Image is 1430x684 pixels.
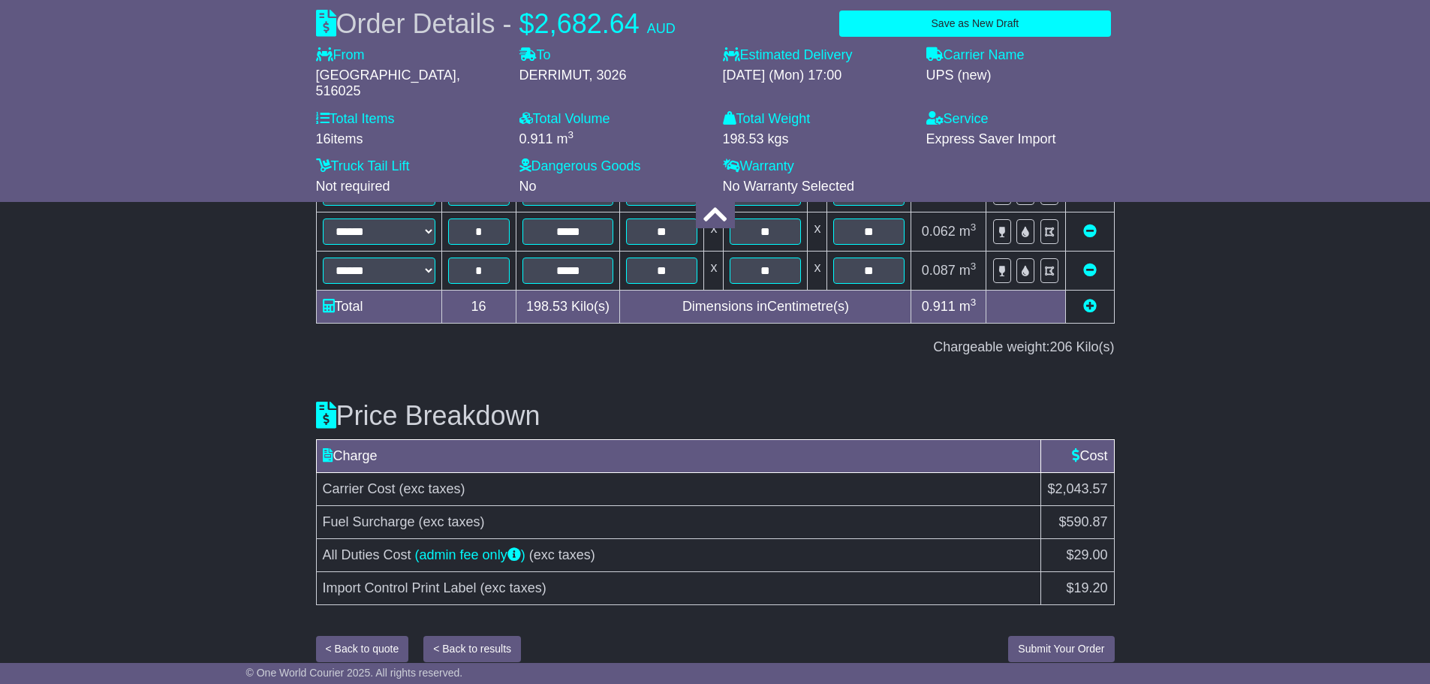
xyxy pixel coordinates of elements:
[959,299,977,314] span: m
[316,131,331,146] span: 16
[399,481,465,496] span: (exc taxes)
[723,111,811,128] label: Total Weight
[1083,224,1097,239] a: Remove this item
[922,299,956,314] span: 0.911
[519,47,551,64] label: To
[1047,481,1107,496] span: $2,043.57
[441,291,516,324] td: 16
[959,224,977,239] span: m
[723,47,911,64] label: Estimated Delivery
[723,158,794,175] label: Warranty
[971,297,977,308] sup: 3
[519,111,610,128] label: Total Volume
[971,261,977,272] sup: 3
[926,68,1115,84] div: UPS (new)
[1066,547,1107,562] span: $29.00
[316,401,1115,431] h3: Price Breakdown
[316,131,504,148] div: items
[316,8,676,40] div: Order Details -
[519,158,641,175] label: Dangerous Goods
[519,179,537,194] span: No
[480,580,546,595] span: (exc taxes)
[1083,299,1097,314] a: Add new item
[516,291,620,324] td: Kilo(s)
[246,667,463,679] span: © One World Courier 2025. All rights reserved.
[647,21,676,36] span: AUD
[316,339,1115,356] div: Chargeable weight: Kilo(s)
[316,158,410,175] label: Truck Tail Lift
[1058,514,1107,529] span: $590.87
[316,636,409,662] button: < Back to quote
[1083,263,1097,278] a: Remove this item
[316,179,390,194] span: Not required
[1066,580,1107,595] span: $19.20
[316,47,365,64] label: From
[323,547,411,562] span: All Duties Cost
[316,68,456,83] span: [GEOGRAPHIC_DATA]
[419,514,485,529] span: (exc taxes)
[526,299,567,314] span: 198.53
[723,68,911,84] div: [DATE] (Mon) 17:00
[704,212,724,252] td: x
[620,291,911,324] td: Dimensions in Centimetre(s)
[704,252,724,291] td: x
[922,224,956,239] span: 0.062
[519,131,553,146] span: 0.911
[1008,636,1114,662] button: Submit Your Order
[922,263,956,278] span: 0.087
[534,8,640,39] span: 2,682.64
[723,131,764,146] span: 198.53
[316,111,395,128] label: Total Items
[529,547,595,562] span: (exc taxes)
[768,131,789,146] span: kgs
[568,129,574,140] sup: 3
[316,440,1041,473] td: Charge
[316,68,460,99] span: , 516025
[808,252,827,291] td: x
[519,68,589,83] span: DERRIMUT
[839,11,1110,37] button: Save as New Draft
[1018,643,1104,655] span: Submit Your Order
[557,131,574,146] span: m
[808,212,827,252] td: x
[415,547,525,562] a: (admin fee only)
[1041,440,1114,473] td: Cost
[423,636,521,662] button: < Back to results
[1049,339,1072,354] span: 206
[316,291,441,324] td: Total
[959,263,977,278] span: m
[323,580,477,595] span: Import Control Print Label
[723,179,854,194] span: No Warranty Selected
[323,481,396,496] span: Carrier Cost
[926,47,1025,64] label: Carrier Name
[926,111,989,128] label: Service
[519,8,534,39] span: $
[589,68,627,83] span: , 3026
[323,514,415,529] span: Fuel Surcharge
[926,131,1115,148] div: Express Saver Import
